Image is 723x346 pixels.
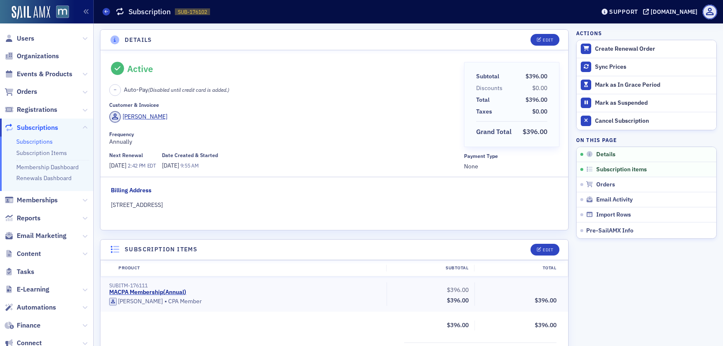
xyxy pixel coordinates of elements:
img: SailAMX [12,6,50,19]
h4: Actions [576,29,602,37]
h1: Subscription [128,7,171,17]
div: Billing Address [111,186,151,195]
div: Support [609,8,638,15]
div: Frequency [109,131,134,137]
a: Automations [5,303,56,312]
span: 2:42 PM [128,162,146,169]
span: Subtotal [476,72,502,81]
span: Email Marketing [17,231,67,240]
a: Email Marketing [5,231,67,240]
h4: Details [125,36,152,44]
span: Details [596,151,615,158]
a: Reports [5,214,41,223]
a: Renewals Dashboard [16,174,72,182]
span: Orders [17,87,37,96]
a: [PERSON_NAME] [109,298,163,305]
a: Users [5,34,34,43]
div: SUBITM-176111 [109,282,381,289]
span: SUB-176102 [178,8,207,15]
span: Content [17,249,41,258]
span: Events & Products [17,70,72,79]
span: Subscriptions [17,123,58,132]
span: 9:55 AM [180,162,199,169]
span: E-Learning [17,285,49,294]
a: Subscriptions [16,138,53,145]
span: Users [17,34,34,43]
div: Annually [109,131,458,146]
span: $0.00 [532,108,547,115]
a: Registrations [5,105,57,114]
a: Content [5,249,41,258]
div: Taxes [476,107,492,116]
img: SailAMX [56,5,69,18]
span: Orders [596,181,615,188]
div: Edit [543,38,553,42]
div: Create Renewal Order [595,45,712,53]
a: Subscriptions [5,123,58,132]
a: E-Learning [5,285,49,294]
a: [PERSON_NAME] [109,111,167,123]
button: Sync Prices [577,58,716,76]
button: [DOMAIN_NAME] [643,9,700,15]
span: Profile [702,5,717,19]
span: $396.00 [535,297,556,304]
span: [DATE] [109,162,128,169]
div: Subtotal [386,265,474,271]
span: $396.00 [447,297,469,304]
div: [PERSON_NAME] [123,112,167,121]
a: Finance [5,321,41,330]
a: Events & Products [5,70,72,79]
div: [DOMAIN_NAME] [651,8,697,15]
div: Discounts [476,84,503,93]
a: Orders [5,87,37,96]
a: MACPA Membership(Annual) [109,289,186,296]
span: Subscription items [596,166,647,173]
span: Reports [17,214,41,223]
div: [PERSON_NAME] [118,298,163,305]
span: Registrations [17,105,57,114]
div: Edit [543,248,553,252]
span: Tasks [17,267,34,276]
h4: Subscription items [125,245,197,254]
button: Create Renewal Order [577,40,716,58]
span: Finance [17,321,41,330]
div: Active [127,63,153,74]
a: View Homepage [50,5,69,20]
span: Grand Total [476,127,515,137]
button: Mark as In Grace Period [577,76,716,94]
span: Pre-SailAMX Info [586,227,633,234]
span: Total [476,96,492,104]
div: Date Created & Started [162,152,218,158]
span: Taxes [476,107,495,116]
a: Subscription Items [16,149,67,157]
div: Payment Type [464,153,498,159]
div: Product [113,265,386,271]
div: Total [474,265,562,271]
div: Next Renewal [109,152,143,158]
span: $396.00 [447,286,469,294]
span: • [164,297,167,306]
a: Organizations [5,52,59,61]
span: $396.00 [447,321,469,329]
div: Customer & Invoicee [109,102,159,108]
div: Grand Total [476,127,512,137]
div: Subtotal [476,72,499,81]
span: Automations [17,303,56,312]
span: $396.00 [526,96,547,103]
div: Mark as In Grace Period [595,81,712,89]
a: Membership Dashboard [16,163,79,171]
span: Auto-Pay [124,85,229,94]
span: (Disabled until credit card is added.) [148,86,229,93]
button: Edit [531,244,559,256]
span: $396.00 [523,127,547,136]
span: $0.00 [532,84,547,92]
span: None [464,162,560,171]
div: Total [476,96,490,104]
div: [STREET_ADDRESS] [111,201,558,209]
div: Mark as Suspended [595,99,712,107]
button: Cancel Subscription [577,112,716,130]
button: Edit [531,34,559,46]
a: Tasks [5,267,34,276]
div: CPA Member [109,297,381,306]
